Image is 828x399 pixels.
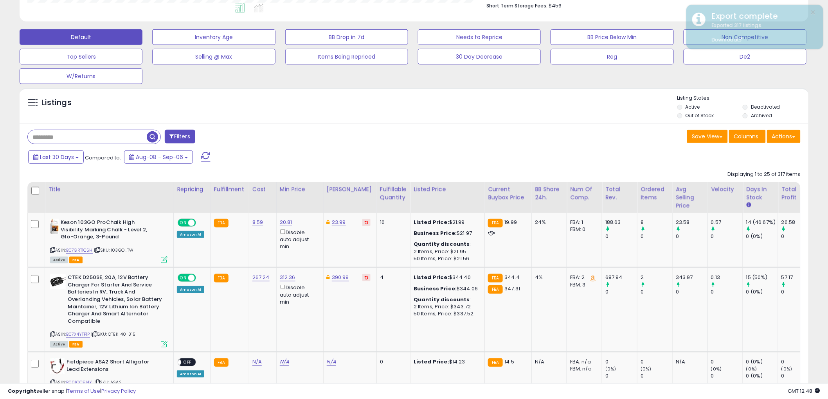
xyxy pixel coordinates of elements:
[252,218,263,226] a: 8.59
[676,233,707,240] div: 0
[67,358,162,375] b: Fieldpiece ASA2 Short Alligator Lead Extensions
[332,218,346,226] a: 23.99
[505,358,515,365] span: 14.5
[551,29,673,45] button: BB Price Below Min
[48,185,170,193] div: Title
[418,49,541,64] button: 30 Day Decrease
[570,185,599,202] div: Num of Comp.
[535,358,561,365] div: N/A
[414,229,457,237] b: Business Price:
[178,220,188,226] span: ON
[285,29,408,45] button: BB Drop in 7d
[488,219,502,227] small: FBA
[570,274,596,281] div: FBA: 2
[136,153,183,161] span: Aug-08 - Sep-06
[676,274,707,281] div: 343.97
[66,331,90,338] a: B07X4YTP1P
[605,274,637,281] div: 687.94
[810,8,817,18] button: ×
[781,372,813,379] div: 0
[177,231,204,238] div: Amazon AI
[8,387,36,395] strong: Copyright
[751,112,772,119] label: Archived
[641,366,652,372] small: (0%)
[605,233,637,240] div: 0
[280,274,295,281] a: 312.36
[94,247,134,253] span: | SKU: 103GO_TW
[332,274,349,281] a: 390.99
[677,95,808,102] p: Listing States:
[570,358,596,365] div: FBA: n/a
[177,185,207,193] div: Repricing
[50,257,68,263] span: All listings currently available for purchase on Amazon
[380,358,404,365] div: 0
[684,29,806,45] button: Non Competitive
[535,274,561,281] div: 4%
[781,233,813,240] div: 0
[781,288,813,295] div: 0
[641,358,672,365] div: 0
[676,219,707,226] div: 23.58
[61,219,156,243] b: Keson 103GO ProChalk High Visibility Marking Chalk - Level 2, Glo-Orange, 3-Pound
[414,303,479,310] div: 2 Items, Price: $343.72
[280,185,320,193] div: Min Price
[706,22,817,44] div: Exported 317 listings.
[414,241,479,248] div: :
[20,29,142,45] button: Default
[570,219,596,226] div: FBA: 1
[165,130,195,143] button: Filters
[181,359,194,366] span: OFF
[711,358,743,365] div: 0
[50,219,167,262] div: ASIN:
[101,387,136,395] a: Privacy Policy
[40,153,74,161] span: Last 30 Days
[746,358,778,365] div: 0 (0%)
[687,130,728,143] button: Save View
[380,274,404,281] div: 4
[535,219,561,226] div: 24%
[414,285,479,292] div: $344.06
[85,154,121,161] span: Compared to:
[50,274,167,347] div: ASIN:
[505,218,517,226] span: 19.99
[641,372,672,379] div: 0
[252,274,270,281] a: 267.24
[41,97,72,108] h5: Listings
[20,49,142,64] button: Top Sellers
[8,388,136,395] div: seller snap | |
[676,288,707,295] div: 0
[711,372,743,379] div: 0
[280,358,289,366] a: N/A
[711,288,743,295] div: 0
[488,358,502,367] small: FBA
[91,331,135,337] span: | SKU: CTEK-40-315
[380,219,404,226] div: 16
[414,185,481,193] div: Listed Price
[684,49,806,64] button: De2
[252,358,262,366] a: N/A
[676,185,704,210] div: Avg Selling Price
[781,219,813,226] div: 26.58
[711,366,722,372] small: (0%)
[535,185,563,202] div: BB Share 24h.
[711,274,743,281] div: 0.13
[152,29,275,45] button: Inventory Age
[746,372,778,379] div: 0 (0%)
[50,219,59,234] img: 31exqAzGFBL._SL40_.jpg
[570,226,596,233] div: FBM: 0
[280,283,317,306] div: Disable auto adjust min
[686,112,714,119] label: Out of Stock
[549,2,562,9] span: $456
[746,233,778,240] div: 0 (0%)
[711,233,743,240] div: 0
[781,358,813,365] div: 0
[380,185,407,202] div: Fulfillable Quantity
[746,366,757,372] small: (0%)
[68,274,163,327] b: CTEK D250SE, 20A, 12V Battery Charger For Starter And Service Batteries In RV, Truck And Overland...
[418,29,541,45] button: Needs to Reprice
[781,274,813,281] div: 57.17
[711,185,740,193] div: Velocity
[177,370,204,378] div: Amazon AI
[505,285,520,292] span: 347.31
[605,366,616,372] small: (0%)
